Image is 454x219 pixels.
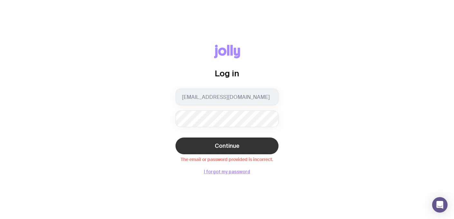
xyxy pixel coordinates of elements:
div: Open Intercom Messenger [432,197,448,213]
span: Log in [215,69,239,78]
button: I forgot my password [204,169,250,174]
span: The email or password provided is incorrect. [175,156,279,162]
keeper-lock: Open Keeper Popup [264,115,272,123]
input: you@email.com [175,89,279,105]
span: Continue [215,142,240,150]
button: Continue [175,138,279,154]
